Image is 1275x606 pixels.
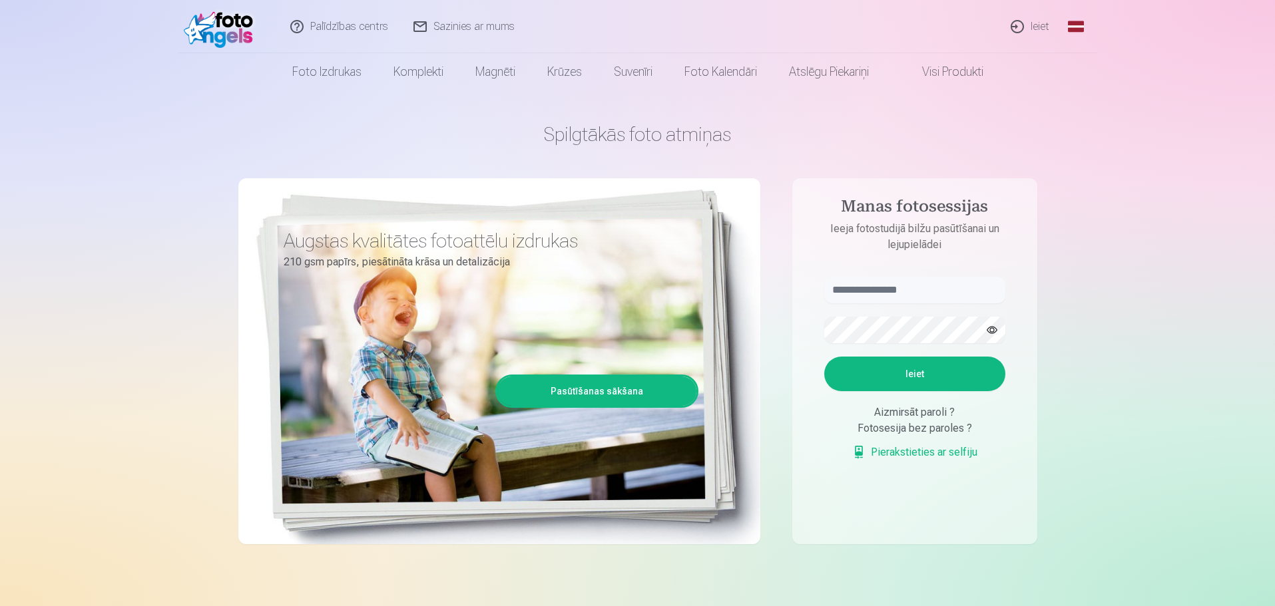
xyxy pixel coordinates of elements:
[811,197,1019,221] h4: Manas fotosessijas
[284,229,688,253] h3: Augstas kvalitātes fotoattēlu izdrukas
[824,404,1005,420] div: Aizmirsāt paroli ?
[284,253,688,271] p: 210 gsm papīrs, piesātināta krāsa un detalizācija
[276,53,378,90] a: Foto izdrukas
[668,53,773,90] a: Foto kalendāri
[885,53,999,90] a: Visi produkti
[824,420,1005,436] div: Fotosesija bez paroles ?
[773,53,885,90] a: Atslēgu piekariņi
[598,53,668,90] a: Suvenīri
[497,377,696,406] a: Pasūtīšanas sākšana
[184,5,260,48] img: /fa1
[811,221,1019,253] p: Ieeja fotostudijā bilžu pasūtīšanai un lejupielādei
[824,357,1005,391] button: Ieiet
[852,444,977,460] a: Pierakstieties ar selfiju
[531,53,598,90] a: Krūzes
[459,53,531,90] a: Magnēti
[378,53,459,90] a: Komplekti
[238,122,1037,146] h1: Spilgtākās foto atmiņas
